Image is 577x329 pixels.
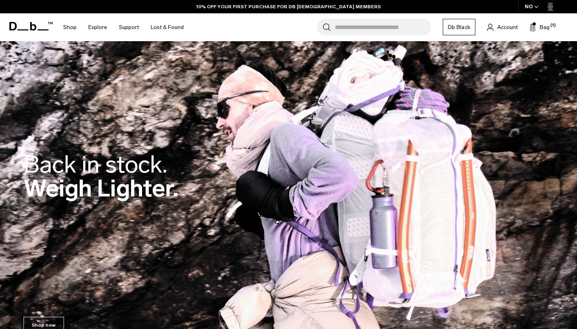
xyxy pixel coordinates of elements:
a: Support [119,13,139,41]
button: Bag (1) [530,22,550,32]
a: 10% OFF YOUR FIRST PURCHASE FOR DB [DEMOGRAPHIC_DATA] MEMBERS [196,3,381,10]
span: Back in stock. [24,150,167,179]
a: Explore [88,13,107,41]
h2: Weigh Lighter. [24,153,179,200]
a: Db Black [443,19,475,35]
a: Shop [63,13,77,41]
nav: Main Navigation [57,13,190,41]
span: Bag [540,23,550,31]
a: Lost & Found [151,13,184,41]
span: Account [497,23,518,31]
a: Account [487,22,518,32]
span: (1) [550,22,556,29]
